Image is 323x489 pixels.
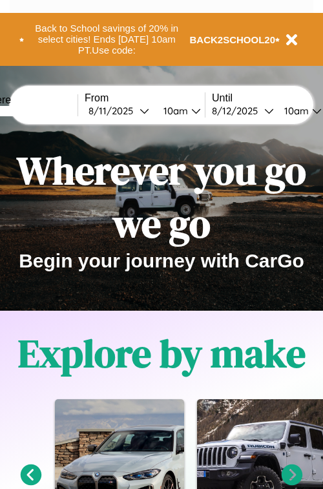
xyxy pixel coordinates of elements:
div: 10am [157,105,191,117]
div: 8 / 11 / 2025 [89,105,140,117]
h1: Explore by make [18,327,306,380]
div: 10am [278,105,312,117]
div: 8 / 12 / 2025 [212,105,264,117]
button: 10am [153,104,205,118]
button: 8/11/2025 [85,104,153,118]
button: Back to School savings of 20% in select cities! Ends [DATE] 10am PT.Use code: [24,19,190,59]
label: From [85,92,205,104]
b: BACK2SCHOOL20 [190,34,276,45]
